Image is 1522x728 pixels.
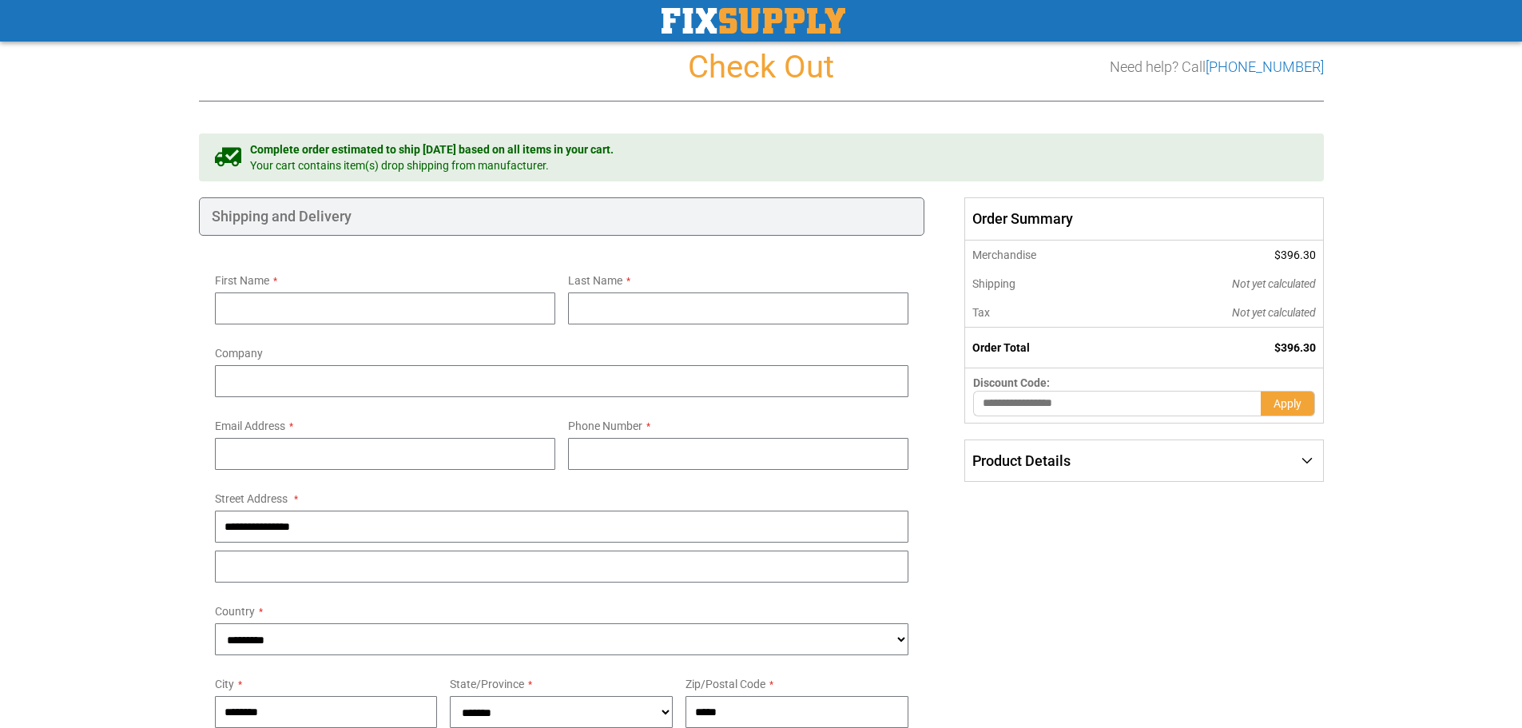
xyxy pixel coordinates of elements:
[215,492,288,505] span: Street Address
[964,197,1323,241] span: Order Summary
[972,341,1030,354] strong: Order Total
[568,420,642,432] span: Phone Number
[250,157,614,173] span: Your cart contains item(s) drop shipping from manufacturer.
[662,8,845,34] img: Fix Industrial Supply
[215,274,269,287] span: First Name
[1274,397,1301,410] span: Apply
[965,241,1124,269] th: Merchandise
[215,347,263,360] span: Company
[685,678,765,690] span: Zip/Postal Code
[215,678,234,690] span: City
[199,197,925,236] div: Shipping and Delivery
[215,420,285,432] span: Email Address
[1274,341,1316,354] span: $396.30
[250,141,614,157] span: Complete order estimated to ship [DATE] based on all items in your cart.
[1232,306,1316,319] span: Not yet calculated
[972,277,1015,290] span: Shipping
[973,376,1050,389] span: Discount Code:
[215,605,255,618] span: Country
[1110,59,1324,75] h3: Need help? Call
[199,50,1324,85] h1: Check Out
[450,678,524,690] span: State/Province
[1261,391,1315,416] button: Apply
[1232,277,1316,290] span: Not yet calculated
[662,8,845,34] a: store logo
[1206,58,1324,75] a: [PHONE_NUMBER]
[568,274,622,287] span: Last Name
[972,452,1071,469] span: Product Details
[1274,249,1316,261] span: $396.30
[965,298,1124,328] th: Tax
